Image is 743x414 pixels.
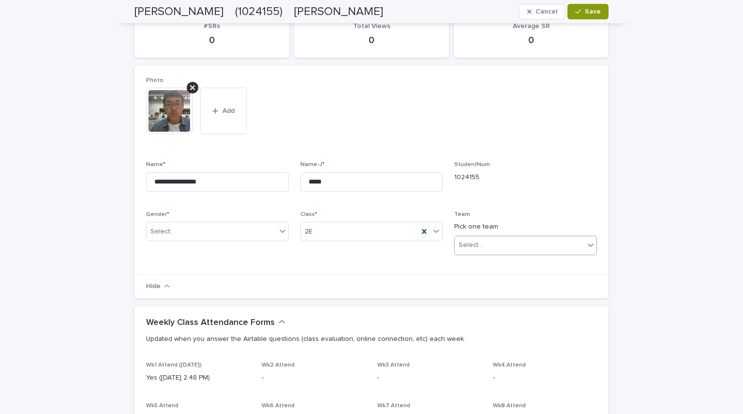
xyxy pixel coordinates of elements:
[146,77,163,83] span: Photo
[535,8,557,15] span: Cancel
[493,373,597,383] p: -
[585,8,601,15] span: Save
[493,362,526,368] span: Wk4 Attend
[459,240,483,250] div: Select...
[146,212,169,217] span: Gender
[300,162,325,168] span: Name-J
[377,403,410,409] span: Wk7 Attend
[204,23,220,30] span: #SRs
[146,403,178,409] span: Wk5 Attend
[454,172,597,183] p: 1024155
[150,227,175,237] div: Select...
[465,34,597,46] p: 0
[306,34,437,46] p: 0
[493,403,526,409] span: Wk8 Attend
[305,227,312,237] span: 2E
[454,162,490,168] span: StudentNum
[454,222,597,232] p: Pick one team
[262,373,366,383] p: -
[146,362,202,368] span: Wk1 Attend ([DATE])
[146,162,165,168] span: Name
[519,4,565,19] button: Cancel
[377,362,410,368] span: Wk3 Attend
[513,23,550,30] span: Average SR
[146,373,250,383] p: Yes ([DATE] 2:48 PM)
[146,318,285,328] button: Weekly Class Attendance Forms
[146,335,593,343] p: Updated when you answer the Airtable questions (class evaluation, online connection, etc) each week.
[134,5,383,19] h2: [PERSON_NAME] (1024155) [PERSON_NAME]
[262,362,295,368] span: Wk2 Attend
[377,373,481,383] p: -
[353,23,390,30] span: Total Views
[262,403,295,409] span: Wk6 Attend
[146,34,278,46] p: 0
[200,88,247,134] button: Add
[223,107,235,114] span: Add
[146,283,170,290] button: Hide
[300,212,317,217] span: Class
[146,318,275,328] h2: Weekly Class Attendance Forms
[454,212,470,217] span: Team
[567,4,609,19] button: Save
